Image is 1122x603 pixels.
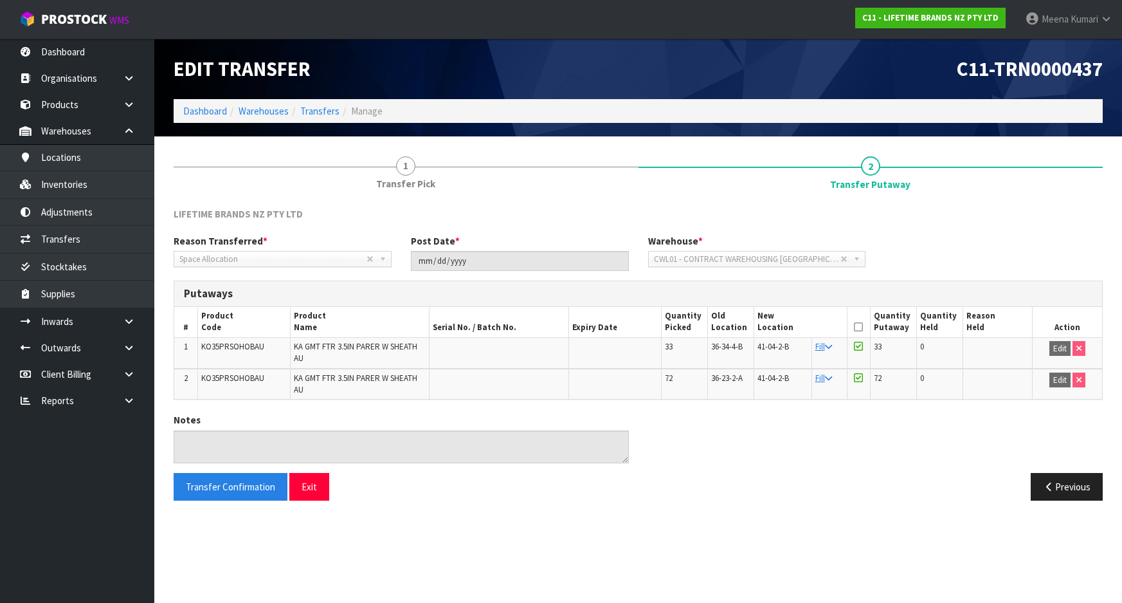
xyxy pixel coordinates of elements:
[289,473,329,501] button: Exit
[1049,373,1071,388] button: Edit
[711,373,743,384] span: 36-23-2-A
[568,307,661,337] th: Expiry Date
[184,373,188,384] span: 2
[1033,307,1102,337] th: Action
[1031,473,1103,501] button: Previous
[411,234,460,248] label: Post Date
[290,307,429,337] th: Product Name
[294,373,417,395] span: KA GMT FTR 3.5IN PARER W SHEATH AU
[174,57,311,81] span: Edit Transfer
[862,12,999,23] strong: C11 - LIFETIME BRANDS NZ PTY LTD
[757,373,789,384] span: 41-04-2-B
[870,307,916,337] th: Quantity Putaway
[830,178,910,191] span: Transfer Putaway
[708,307,754,337] th: Old Location
[184,341,188,352] span: 1
[197,307,290,337] th: Product Code
[174,473,287,501] button: Transfer Confirmation
[874,341,882,352] span: 33
[186,481,275,493] span: Transfer Confirmation
[920,373,924,384] span: 0
[916,307,963,337] th: Quantity Held
[41,11,107,28] span: ProStock
[861,156,880,176] span: 2
[757,341,789,352] span: 41-04-2-B
[711,341,743,352] span: 36-34-4-B
[648,234,703,248] label: Warehouse
[920,341,924,352] span: 0
[174,198,1103,510] span: Transfer Putaway
[396,156,415,176] span: 1
[351,105,383,117] span: Manage
[184,288,1092,300] h3: Putaways
[294,341,417,364] span: KA GMT FTR 3.5IN PARER W SHEATH AU
[411,251,629,271] input: Post Date
[815,373,832,384] a: Fill
[662,307,708,337] th: Quantity Picked
[201,373,264,384] span: KO35PRSOHOBAU
[957,57,1103,81] span: C11-TRN0000437
[109,14,129,26] small: WMS
[201,341,264,352] span: KO35PRSOHOBAU
[19,11,35,27] img: cube-alt.png
[1042,13,1069,25] span: Meena
[654,252,841,267] span: CWL01 - CONTRACT WAREHOUSING [GEOGRAPHIC_DATA]
[815,341,832,352] a: Fill
[239,105,289,117] a: Warehouses
[174,234,267,248] label: Reason Transferred
[376,177,435,190] span: Transfer Pick
[665,373,673,384] span: 72
[174,307,197,337] th: #
[1049,341,1071,357] button: Edit
[430,307,568,337] th: Serial No. / Batch No.
[855,8,1006,28] a: C11 - LIFETIME BRANDS NZ PTY LTD
[183,105,227,117] a: Dashboard
[1071,13,1098,25] span: Kumari
[174,208,303,220] span: LIFETIME BRANDS NZ PTY LTD
[665,341,673,352] span: 33
[174,413,201,427] label: Notes
[754,307,847,337] th: New Location
[179,252,366,267] span: Space Allocation
[963,307,1032,337] th: Reason Held
[874,373,882,384] span: 72
[300,105,339,117] a: Transfers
